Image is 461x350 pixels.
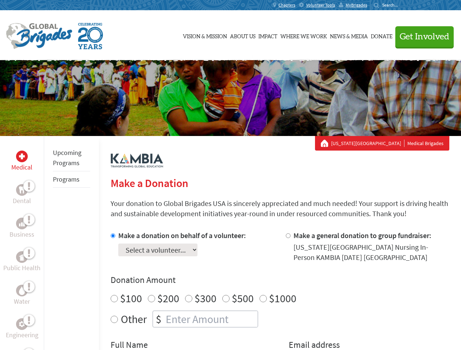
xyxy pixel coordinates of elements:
a: Where We Work [280,17,327,54]
p: Engineering [6,330,38,340]
a: Public HealthPublic Health [3,251,41,273]
p: Water [14,296,30,307]
div: Business [16,218,28,229]
div: Dental [16,184,28,196]
a: Donate [371,17,392,54]
li: Upcoming Programs [53,145,90,171]
p: Your donation to Global Brigades USA is sincerely appreciated and much needed! Your support is dr... [111,198,449,219]
span: Chapters [278,2,295,8]
input: Enter Amount [164,311,258,327]
label: $100 [120,291,142,305]
a: WaterWater [14,285,30,307]
div: Medical Brigades [321,140,443,147]
a: Impact [258,17,277,54]
h2: Make a Donation [111,176,449,190]
img: Dental [19,186,25,193]
a: Vision & Mission [183,17,227,54]
img: Business [19,221,25,226]
label: $300 [195,291,216,305]
a: MedicalMedical [11,151,32,172]
label: $500 [232,291,254,305]
label: $200 [157,291,179,305]
label: Make a donation on behalf of a volunteer: [118,231,246,240]
div: $ [153,311,164,327]
p: Medical [11,162,32,172]
div: Public Health [16,251,28,263]
a: BusinessBusiness [9,218,34,240]
li: Programs [53,171,90,188]
img: Water [19,286,25,295]
label: $1000 [269,291,296,305]
h4: Donation Amount [111,274,449,286]
button: Get Involved [395,26,454,47]
p: Public Health [3,263,41,273]
img: Medical [19,153,25,159]
p: Dental [13,196,31,206]
img: Global Brigades Celebrating 20 Years [78,23,103,49]
img: Global Brigades Logo [6,23,72,49]
p: Business [9,229,34,240]
span: Get Involved [400,32,449,41]
div: [US_STATE][GEOGRAPHIC_DATA] Nursing In-Person KAMBIA [DATE] [GEOGRAPHIC_DATA] [293,242,449,262]
a: News & Media [330,17,368,54]
a: DentalDental [13,184,31,206]
a: [US_STATE][GEOGRAPHIC_DATA] [331,140,404,147]
a: Programs [53,175,80,183]
a: EngineeringEngineering [6,318,38,340]
label: Other [121,311,147,327]
span: MyBrigades [346,2,367,8]
img: Public Health [19,253,25,261]
div: Water [16,285,28,296]
a: Upcoming Programs [53,148,81,167]
img: Engineering [19,321,25,327]
a: About Us [230,17,256,54]
img: logo-kambia.png [111,153,163,168]
input: Search... [382,2,403,8]
div: Medical [16,151,28,162]
label: Make a general donation to group fundraiser: [293,231,431,240]
span: Volunteer Tools [306,2,335,8]
div: Engineering [16,318,28,330]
